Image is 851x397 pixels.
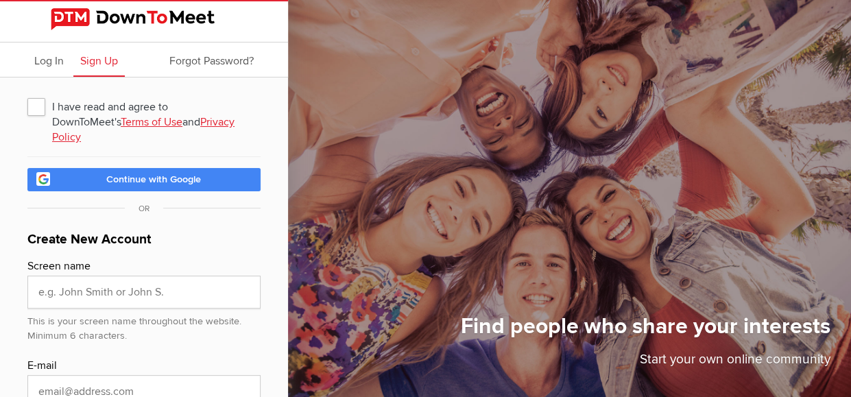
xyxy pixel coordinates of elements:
h1: Find people who share your interests [461,313,830,350]
span: I have read and agree to DownToMeet's and [27,94,261,119]
a: Forgot Password? [163,43,261,77]
a: Log In [27,43,71,77]
a: Terms of Use [121,115,182,129]
span: Forgot Password? [169,54,254,68]
span: Continue with Google [106,173,201,185]
h1: Create New Account [27,230,261,258]
span: Sign Up [80,54,118,68]
div: E-mail [27,357,261,375]
input: e.g. John Smith or John S. [27,276,261,309]
span: Log In [34,54,64,68]
div: Screen name [27,258,261,276]
a: Sign Up [73,43,125,77]
img: DownToMeet [51,8,237,30]
div: This is your screen name throughout the website. Minimum 6 characters. [27,309,261,344]
p: Start your own online community [461,350,830,376]
a: Continue with Google [27,168,261,191]
span: OR [125,204,163,214]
